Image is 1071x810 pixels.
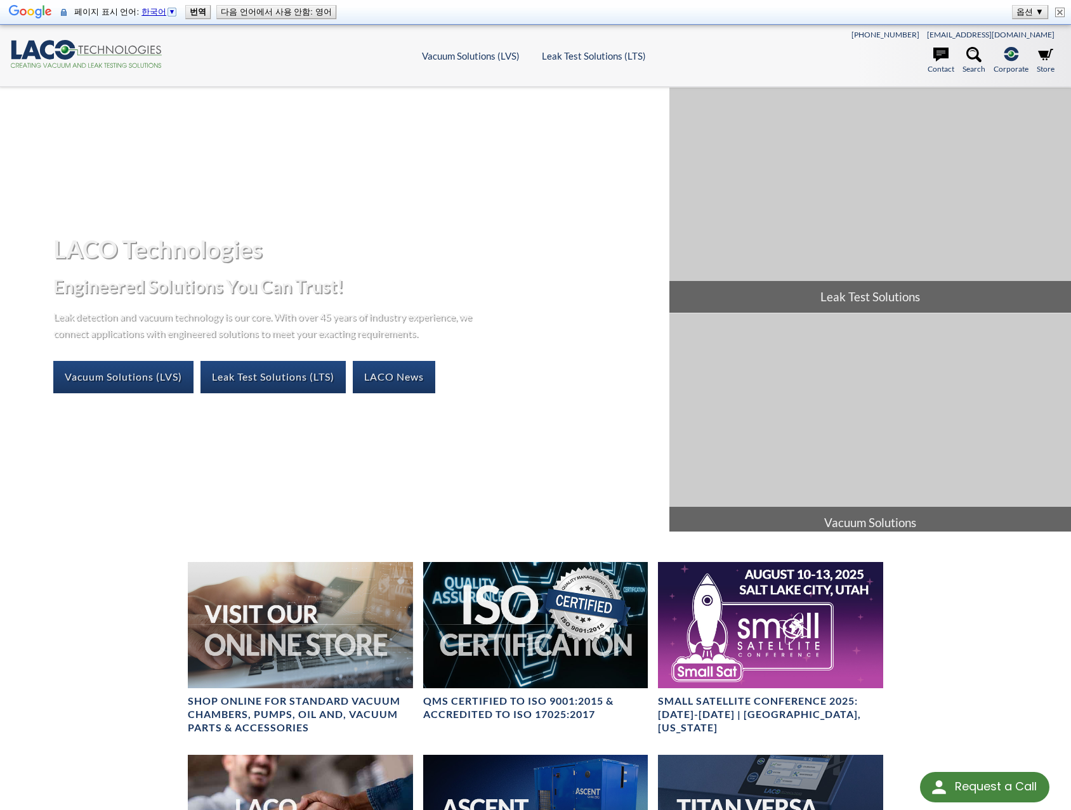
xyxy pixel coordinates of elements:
a: 한국어 [141,7,178,16]
a: Leak Test Solutions (LTS) [542,50,646,62]
a: Vacuum Solutions (LVS) [53,361,194,393]
span: Vacuum Solutions [669,507,1071,539]
a: Store [1037,47,1055,75]
button: 번역 [186,6,210,18]
b: 번역 [190,7,206,16]
img: 이 보안 페이지의 콘텐츠를 번역하기 위해 보안 연결을 사용하여 Google로 전송합니다. [61,8,67,17]
a: Vacuum Solutions [669,313,1071,539]
img: round button [929,777,949,797]
button: 옵션 ▼ [1013,6,1048,18]
img: 닫기 [1055,8,1065,17]
a: Search [963,47,985,75]
div: Request a Call [955,772,1037,801]
a: LACO News [353,361,435,393]
h4: QMS CERTIFIED to ISO 9001:2015 & Accredited to ISO 17025:2017 [423,695,648,721]
p: Leak detection and vacuum technology is our core. With over 45 years of industry experience, we c... [53,308,478,341]
a: Vacuum Solutions (LVS) [422,50,520,62]
h2: Engineered Solutions You Can Trust! [53,275,659,298]
span: Leak Test Solutions [669,281,1071,313]
a: Visit Our Online Store headerSHOP ONLINE FOR STANDARD VACUUM CHAMBERS, PUMPS, OIL AND, VACUUM PAR... [188,562,412,735]
h1: LACO Technologies [53,233,659,265]
h4: Small Satellite Conference 2025: [DATE]-[DATE] | [GEOGRAPHIC_DATA], [US_STATE] [658,695,883,734]
a: Leak Test Solutions (LTS) [200,361,346,393]
a: Contact [928,47,954,75]
a: [PHONE_NUMBER] [851,30,919,39]
a: Leak Test Solutions [669,88,1071,313]
a: ISO Certification headerQMS CERTIFIED to ISO 9001:2015 & Accredited to ISO 17025:2017 [423,562,648,721]
span: 한국어 [141,7,166,16]
a: [EMAIL_ADDRESS][DOMAIN_NAME] [927,30,1055,39]
button: 다음 언어에서 사용 안함: 영어 [217,6,336,18]
span: Corporate [994,63,1028,75]
span: 페이지 표시 언어: [74,7,180,16]
h4: SHOP ONLINE FOR STANDARD VACUUM CHAMBERS, PUMPS, OIL AND, VACUUM PARTS & ACCESSORIES [188,695,412,734]
img: Google 번역 [9,4,52,22]
a: Small Satellite Conference 2025: August 10-13 | Salt Lake City, UtahSmall Satellite Conference 20... [658,562,883,735]
div: Request a Call [920,772,1049,802]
